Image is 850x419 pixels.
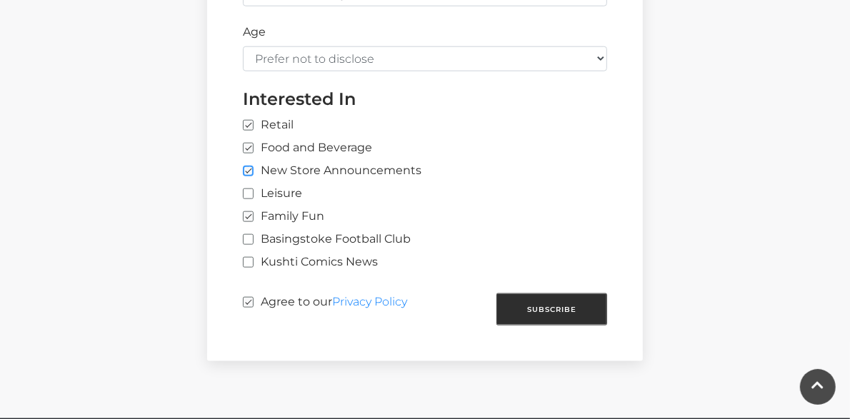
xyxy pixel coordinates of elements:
[243,24,266,41] label: Age
[243,162,421,179] label: New Store Announcements
[243,139,372,156] label: Food and Beverage
[243,89,607,109] h4: Interested In
[243,208,324,225] label: Family Fun
[243,185,302,202] label: Leisure
[243,116,294,133] label: Retail
[243,293,407,320] label: Agree to our
[243,253,378,271] label: Kushti Comics News
[496,293,607,325] button: Subscribe
[243,231,411,248] label: Basingstoke Football Club
[332,295,407,308] a: Privacy Policy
